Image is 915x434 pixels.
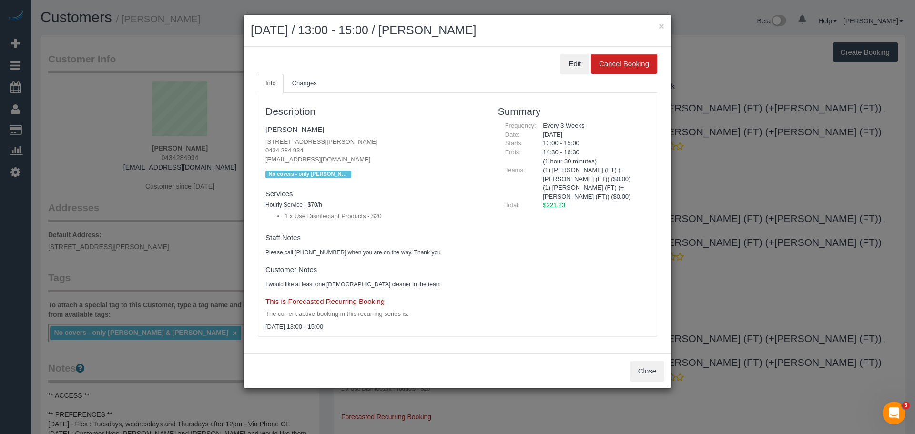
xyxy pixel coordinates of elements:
[630,361,664,381] button: Close
[285,74,325,93] a: Changes
[505,140,523,147] span: Starts:
[536,139,650,148] div: 13:00 - 15:00
[498,106,650,117] h3: Summary
[251,22,664,39] h2: [DATE] / 13:00 - 15:00 / [PERSON_NAME]
[265,266,484,274] h4: Customer Notes
[265,138,484,164] p: [STREET_ADDRESS][PERSON_NAME] 0434 284 934 [EMAIL_ADDRESS][DOMAIN_NAME]
[659,21,664,31] button: ×
[265,323,323,330] span: [DATE] 13:00 - 15:00
[265,310,484,319] p: The current active booking in this recurring series is:
[883,402,905,424] iframe: Intercom live chat
[265,80,276,87] span: Info
[505,149,521,156] span: Ends:
[536,148,650,166] div: 14:30 - 16:30 (1 hour 30 minutes)
[543,202,565,209] span: $221.23
[265,281,484,289] pre: I would like at least one [DEMOGRAPHIC_DATA] cleaner in the team
[292,80,317,87] span: Changes
[560,54,589,74] button: Edit
[536,131,650,140] div: [DATE]
[258,74,284,93] a: Info
[591,54,657,74] button: Cancel Booking
[265,106,484,117] h3: Description
[265,298,484,306] h4: This is Forecasted Recurring Booking
[505,166,525,173] span: Teams:
[265,234,484,242] h4: Staff Notes
[505,131,520,138] span: Date:
[265,190,484,198] h4: Services
[543,183,642,201] li: (1) [PERSON_NAME] (FT) (+[PERSON_NAME] (FT)) ($0.00)
[265,249,484,257] pre: Please call [PHONE_NUMBER] when you are on the way. Thank you
[505,202,520,209] span: Total:
[265,171,351,178] span: No covers - only [PERSON_NAME] & [PERSON_NAME]
[265,125,324,133] a: [PERSON_NAME]
[505,122,536,129] span: Frequency:
[902,402,910,409] span: 5
[536,121,650,131] div: Every 3 Weeks
[543,166,642,183] li: (1) [PERSON_NAME] (FT) (+[PERSON_NAME] (FT)) ($0.00)
[285,212,484,221] li: 1 x Use Disinfectant Products - $20
[265,202,484,208] h5: Hourly Service - $70/h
